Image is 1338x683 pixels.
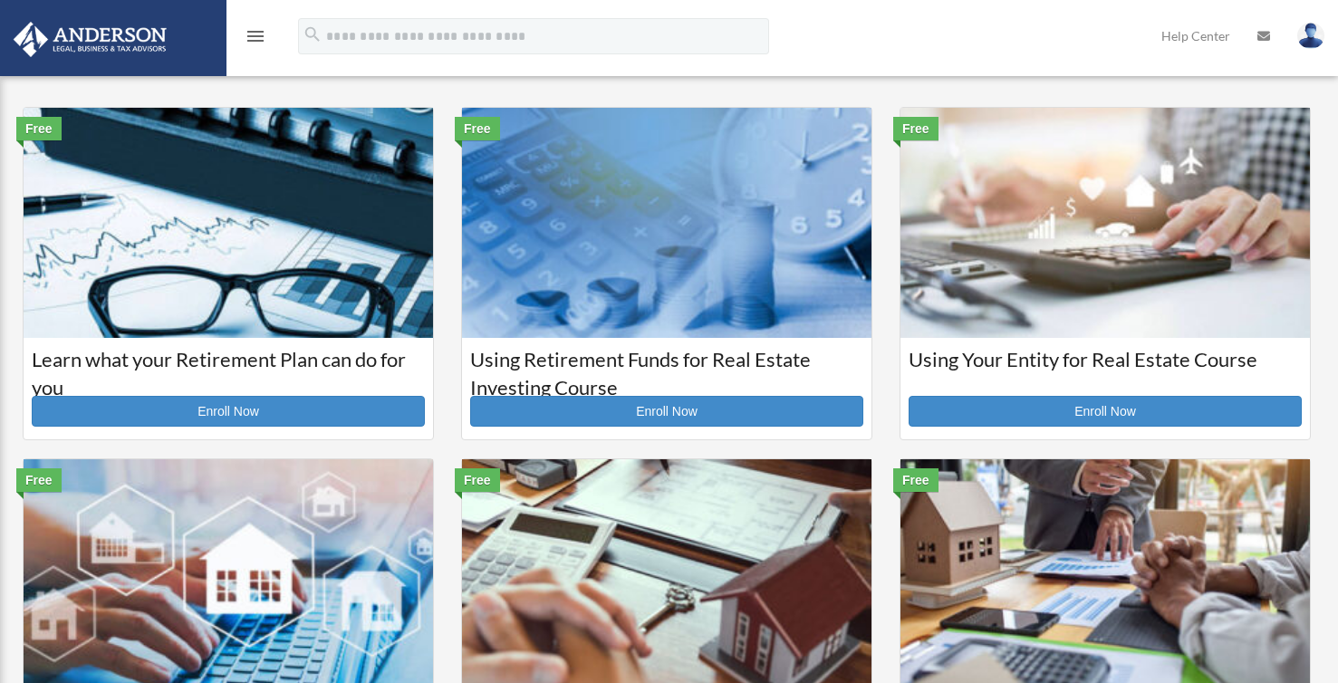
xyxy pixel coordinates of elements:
[303,24,322,44] i: search
[893,117,939,140] div: Free
[245,25,266,47] i: menu
[8,22,172,57] img: Anderson Advisors Platinum Portal
[455,117,500,140] div: Free
[16,117,62,140] div: Free
[909,346,1302,391] h3: Using Your Entity for Real Estate Course
[909,396,1302,427] a: Enroll Now
[893,468,939,492] div: Free
[1297,23,1324,49] img: User Pic
[455,468,500,492] div: Free
[16,468,62,492] div: Free
[32,346,425,391] h3: Learn what your Retirement Plan can do for you
[470,396,863,427] a: Enroll Now
[470,346,863,391] h3: Using Retirement Funds for Real Estate Investing Course
[245,32,266,47] a: menu
[32,396,425,427] a: Enroll Now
